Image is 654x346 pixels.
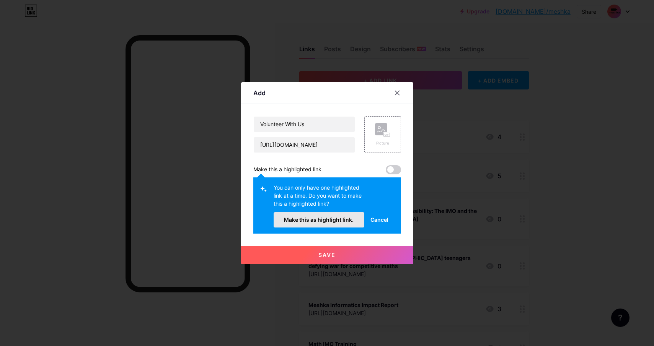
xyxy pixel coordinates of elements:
[254,137,355,153] input: URL
[370,216,388,224] span: Cancel
[284,216,354,223] span: Make this as highlight link.
[253,165,321,174] div: Make this a highlighted link
[318,252,336,258] span: Save
[364,212,395,227] button: Cancel
[254,117,355,132] input: Title
[253,88,266,97] div: Add
[274,184,365,212] div: You can only have one highlighted link at a time. Do you want to make this a highlighted link?
[241,246,413,264] button: Save
[274,212,365,227] button: Make this as highlight link.
[375,140,390,146] div: Picture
